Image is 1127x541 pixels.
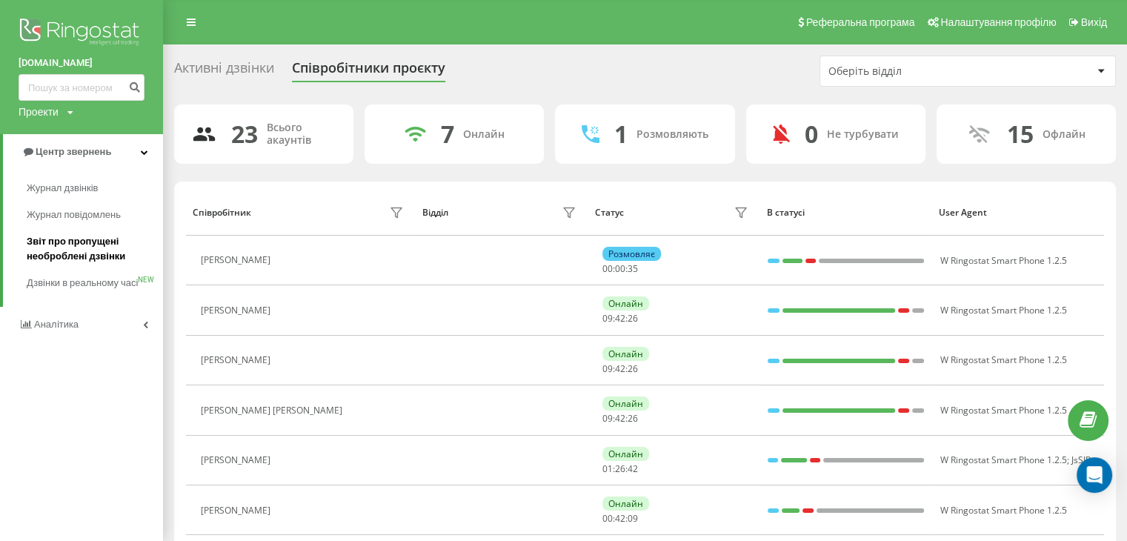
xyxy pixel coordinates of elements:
[19,104,59,119] div: Проекти
[27,208,121,222] span: Журнал повідомлень
[267,122,336,147] div: Всього акаунтів
[3,134,163,170] a: Центр звернень
[27,202,163,228] a: Журнал повідомлень
[292,60,445,83] div: Співробітники проєкту
[805,120,818,148] div: 0
[602,514,638,524] div: : :
[602,497,649,511] div: Онлайн
[939,208,1097,218] div: User Agent
[193,208,251,218] div: Співробітник
[602,264,638,274] div: : :
[940,304,1067,316] span: W Ringostat Smart Phone 1.2.5
[827,128,899,141] div: Не турбувати
[36,146,111,157] span: Центр звернень
[201,355,274,365] div: [PERSON_NAME]
[628,512,638,525] span: 09
[602,312,613,325] span: 09
[602,364,638,374] div: : :
[201,405,346,416] div: [PERSON_NAME] [PERSON_NAME]
[940,354,1067,366] span: W Ringostat Smart Phone 1.2.5
[201,255,274,265] div: [PERSON_NAME]
[602,262,613,275] span: 00
[19,15,144,52] img: Ringostat logo
[19,74,144,101] input: Пошук за номером
[940,254,1067,267] span: W Ringostat Smart Phone 1.2.5
[628,262,638,275] span: 35
[201,455,274,465] div: [PERSON_NAME]
[940,16,1056,28] span: Налаштування профілю
[201,505,274,516] div: [PERSON_NAME]
[602,412,613,425] span: 09
[27,175,163,202] a: Журнал дзвінків
[1042,128,1085,141] div: Офлайн
[636,128,708,141] div: Розмовляють
[615,262,625,275] span: 00
[201,305,274,316] div: [PERSON_NAME]
[27,234,156,264] span: Звіт про пропущені необроблені дзвінки
[940,504,1067,517] span: W Ringostat Smart Phone 1.2.5
[628,462,638,475] span: 42
[1077,457,1112,493] div: Open Intercom Messenger
[27,181,98,196] span: Журнал дзвінків
[628,312,638,325] span: 26
[602,414,638,424] div: : :
[602,247,661,261] div: Розмовляє
[602,362,613,375] span: 09
[1081,16,1107,28] span: Вихід
[602,296,649,311] div: Онлайн
[615,462,625,475] span: 26
[602,313,638,324] div: : :
[422,208,448,218] div: Відділ
[615,312,625,325] span: 42
[614,120,628,148] div: 1
[602,396,649,411] div: Онлайн
[594,208,623,218] div: Статус
[174,60,274,83] div: Активні дзвінки
[1006,120,1033,148] div: 15
[628,362,638,375] span: 26
[19,56,144,70] a: [DOMAIN_NAME]
[602,347,649,361] div: Онлайн
[27,276,138,291] span: Дзвінки в реальному часі
[463,128,505,141] div: Онлайн
[441,120,454,148] div: 7
[767,208,925,218] div: В статусі
[806,16,915,28] span: Реферальна програма
[231,120,258,148] div: 23
[602,462,613,475] span: 01
[615,412,625,425] span: 42
[615,362,625,375] span: 42
[602,447,649,461] div: Онлайн
[940,454,1067,466] span: W Ringostat Smart Phone 1.2.5
[628,412,638,425] span: 26
[940,404,1067,416] span: W Ringostat Smart Phone 1.2.5
[27,270,163,296] a: Дзвінки в реальному часіNEW
[615,512,625,525] span: 42
[828,65,1005,78] div: Оберіть відділ
[602,512,613,525] span: 00
[34,319,79,330] span: Аналiтика
[1071,454,1091,466] span: JsSIP
[27,228,163,270] a: Звіт про пропущені необроблені дзвінки
[602,464,638,474] div: : :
